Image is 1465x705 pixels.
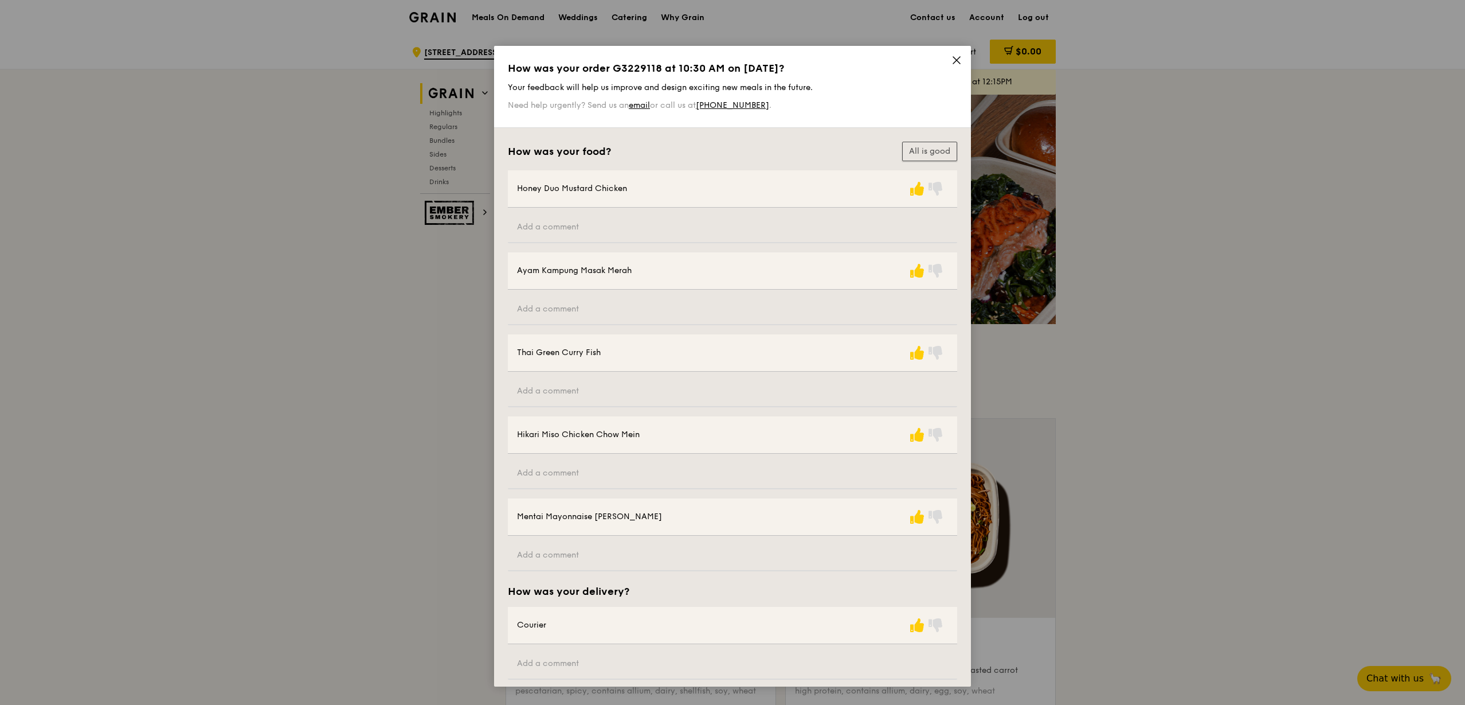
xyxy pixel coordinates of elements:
div: Hikari Miso Chicken Chow Mein [517,429,640,441]
input: Add a comment [508,294,957,325]
div: Courier [517,620,546,631]
input: Add a comment [508,212,957,243]
p: Your feedback will help us improve and design exciting new meals in the future. [508,83,957,92]
a: [PHONE_NUMBER] [696,100,769,110]
h2: How was your delivery? [508,585,629,598]
div: Thai Green Curry Fish [517,347,601,359]
div: Ayam Kampung Masak Merah [517,265,632,276]
p: Need help urgently? Send us an or call us at . [508,100,957,110]
input: Add a comment [508,649,957,680]
div: Mentai Mayonnaise [PERSON_NAME] [517,511,662,523]
button: All is good [902,142,957,161]
input: Add a comment [508,376,957,407]
input: Add a comment [508,458,957,489]
input: Add a comment [508,540,957,571]
h2: How was your food? [508,145,611,158]
div: Honey Duo Mustard Chicken [517,183,627,194]
a: email [629,100,650,110]
h1: How was your order G3229118 at 10:30 AM on [DATE]? [508,62,957,75]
